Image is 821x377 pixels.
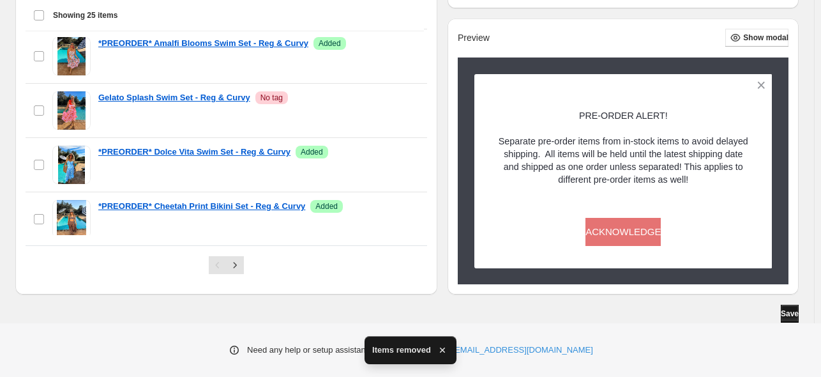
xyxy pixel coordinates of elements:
[301,147,323,157] span: Added
[453,344,593,357] a: [EMAIL_ADDRESS][DOMAIN_NAME]
[315,201,338,212] span: Added
[372,344,431,357] span: Items removed
[226,256,244,274] button: Next
[209,256,244,274] nav: Pagination
[781,309,799,319] span: Save
[319,38,341,49] span: Added
[585,217,661,245] button: ACKNOWLEDGE
[98,200,305,213] a: *PREORDER* Cheetah Print Bikini Set - Reg & Curvy
[743,33,788,43] span: Show modal
[458,33,490,43] h2: Preview
[725,29,788,47] button: Show modal
[98,146,290,158] a: *PREORDER* Dolce Vita Swim Set - Reg & Curvy
[98,91,250,104] a: Gelato Splash Swim Set - Reg & Curvy
[53,10,117,20] span: Showing 25 items
[260,93,283,103] span: No tag
[497,134,750,185] p: Separate pre-order items from in-stock items to avoid delayed shipping. All items will be held un...
[98,37,308,50] a: *PREORDER* Amalfi Blooms Swim Set - Reg & Curvy
[497,109,750,121] p: PRE-ORDER ALERT!
[781,305,799,323] button: Save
